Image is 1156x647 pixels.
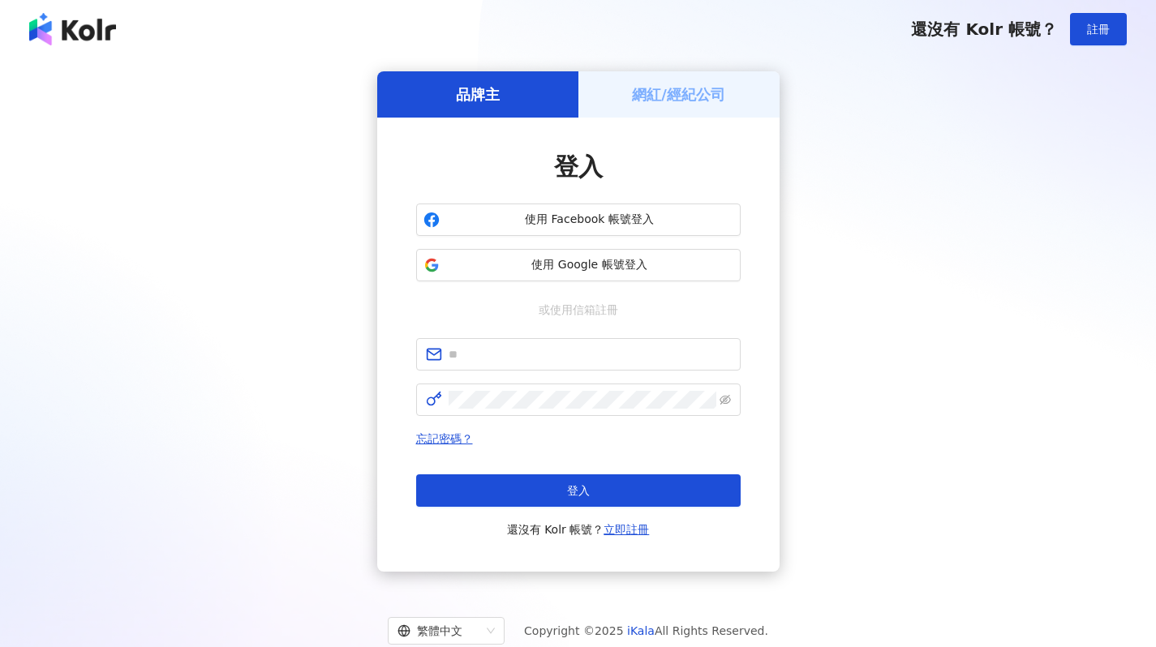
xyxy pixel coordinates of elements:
span: 還沒有 Kolr 帳號？ [911,19,1057,39]
span: 還沒有 Kolr 帳號？ [507,520,650,539]
span: 登入 [567,484,590,497]
button: 使用 Google 帳號登入 [416,249,741,281]
h5: 品牌主 [456,84,500,105]
span: eye-invisible [720,394,731,405]
span: 使用 Google 帳號登入 [446,257,733,273]
span: 或使用信箱註冊 [527,301,630,319]
div: 繁體中文 [398,618,480,644]
a: iKala [627,624,655,637]
a: 立即註冊 [604,523,649,536]
span: 使用 Facebook 帳號登入 [446,212,733,228]
button: 登入 [416,474,741,507]
a: 忘記密碼？ [416,432,473,445]
span: 登入 [554,152,603,181]
span: Copyright © 2025 All Rights Reserved. [524,621,768,641]
h5: 網紅/經紀公司 [632,84,725,105]
button: 使用 Facebook 帳號登入 [416,204,741,236]
img: logo [29,13,116,45]
span: 註冊 [1087,23,1110,36]
button: 註冊 [1070,13,1127,45]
